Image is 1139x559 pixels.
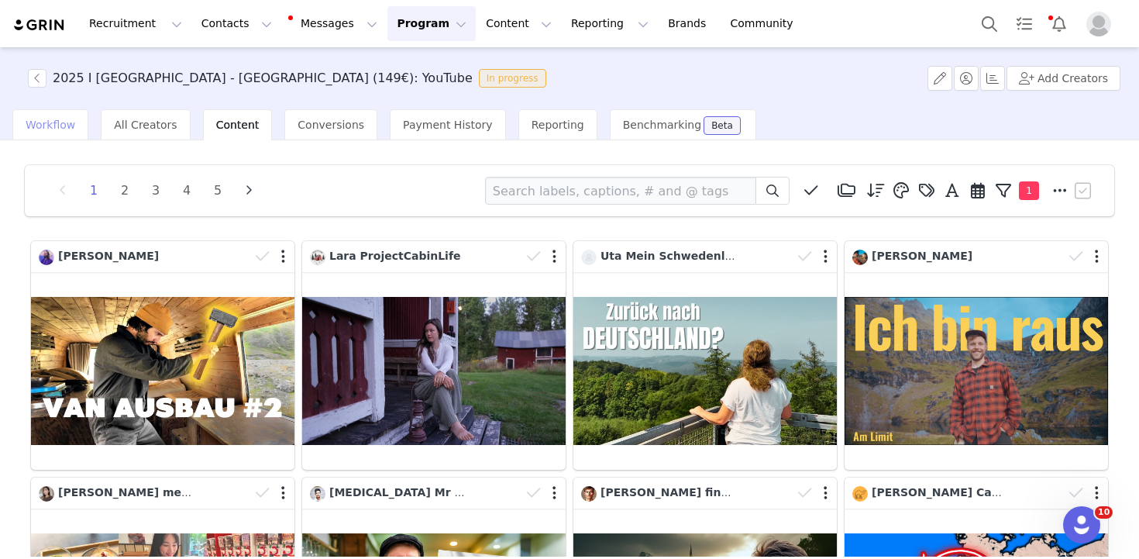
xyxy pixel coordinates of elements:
span: [PERSON_NAME] [58,250,159,262]
img: f9273c35-1606-4e1b-abc7-2721e8b9c1b1.jpg [852,250,868,265]
button: Content [477,6,561,41]
img: 1d18afd2-8461-4d33-8c32-0f39c4203d0f.jpg [310,486,325,502]
button: Contacts [192,6,281,41]
img: placeholder-profile.jpg [1086,12,1111,36]
span: 10 [1095,506,1113,519]
span: 1 [1019,181,1039,200]
span: All Creators [114,119,177,131]
a: Community [721,6,810,41]
li: 2 [113,180,136,202]
span: [PERSON_NAME] melonsoda [58,486,229,499]
span: Payment History [403,119,493,131]
button: Add Creators [1007,66,1120,91]
span: [MEDICAL_DATA] Mr [PERSON_NAME] [329,486,556,499]
span: Lara ProjectCabinLife [329,250,460,262]
iframe: Intercom live chat [1063,506,1100,543]
span: Reporting [532,119,584,131]
li: 5 [206,180,229,202]
img: fd625a86-dd47-4cc5-9c35-bdf37c832685.jpg [581,486,597,502]
button: Reporting [562,6,658,41]
button: Recruitment [80,6,191,41]
h3: 2025 I [GEOGRAPHIC_DATA] - [GEOGRAPHIC_DATA] (149€): YouTube [53,69,473,88]
span: [PERSON_NAME] finnsfairytale [600,486,786,499]
img: 73a51078-7e82-419d-837d-6b17fad0d735--s.jpg [581,250,597,265]
input: Search labels, captions, # and @ tags [485,177,756,205]
span: [PERSON_NAME] Camel [872,486,1014,499]
button: Program [387,6,476,41]
a: Tasks [1007,6,1041,41]
span: In progress [479,69,546,88]
button: Notifications [1042,6,1076,41]
span: Content [216,119,260,131]
span: Conversions [298,119,364,131]
li: 3 [144,180,167,202]
span: Benchmarking [623,119,701,131]
span: [PERSON_NAME] [872,250,972,262]
img: 2f4bc85a-2ac2-4bbc-a385-f5929ead9673.jpg [39,250,54,265]
li: 4 [175,180,198,202]
img: 082aaf62-1dcc-46c8-82d0-b0f79728e1ef.jpg [852,486,868,502]
span: [object Object] [28,69,552,88]
button: Search [972,6,1007,41]
img: grin logo [12,18,67,33]
img: 5a7712e3-846f-434a-80d4-f7413141edf5.jpg [310,250,325,265]
a: Brands [659,6,720,41]
span: Uta Mein Schwedenleben [600,250,755,262]
button: Messages [282,6,387,41]
img: dabcea65-f94a-4d05-a348-1b951ffd26a5.jpg [39,486,54,502]
div: Beta [711,121,733,130]
button: 1 [991,179,1047,202]
button: Profile [1077,12,1127,36]
li: 1 [82,180,105,202]
span: Workflow [26,119,75,131]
